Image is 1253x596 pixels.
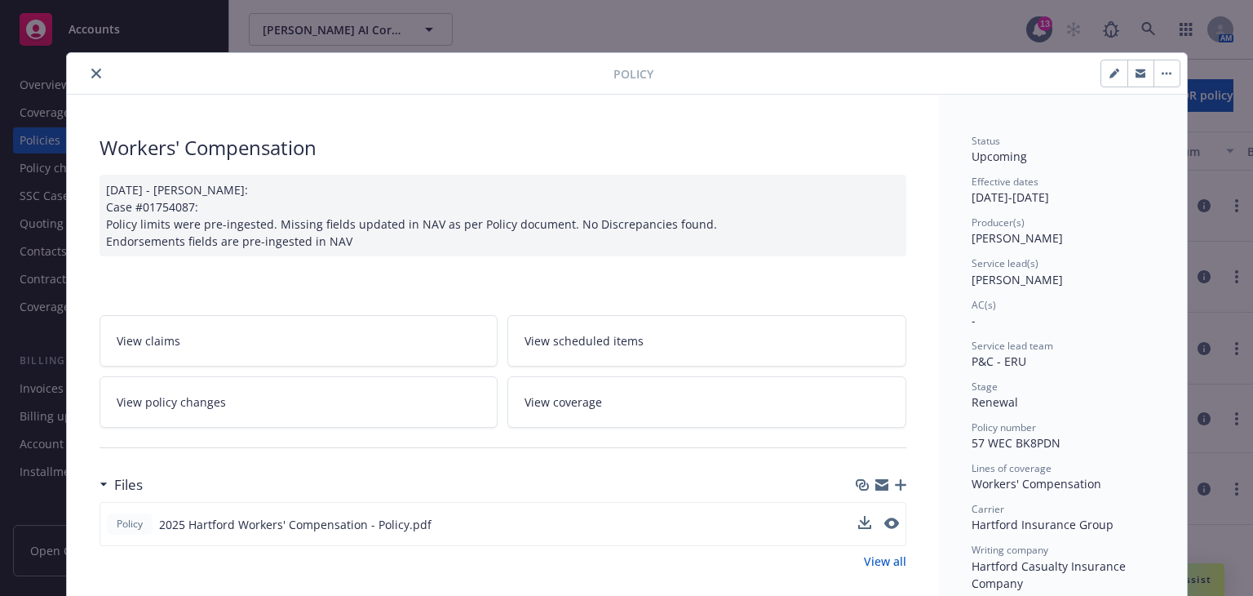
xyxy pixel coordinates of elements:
button: close [86,64,106,83]
span: View coverage [525,394,602,411]
span: [PERSON_NAME] [972,272,1063,287]
a: View scheduled items [507,315,906,367]
a: View all [864,553,906,570]
span: Policy [613,65,653,82]
button: preview file [884,518,899,529]
span: 2025 Hartford Workers' Compensation - Policy.pdf [159,516,432,533]
h3: Files [114,474,143,496]
span: Service lead team [972,339,1053,353]
a: View policy changes [100,376,498,428]
span: Status [972,134,1000,148]
span: Renewal [972,394,1018,410]
span: AC(s) [972,298,996,312]
span: Carrier [972,502,1004,516]
span: Policy [113,517,146,532]
span: Producer(s) [972,216,1025,229]
div: [DATE] - [PERSON_NAME]: Case #01754087: Policy limits were pre-ingested. Missing fields updated i... [100,175,906,256]
div: Files [100,474,143,496]
span: Stage [972,380,998,394]
span: Hartford Insurance Group [972,517,1114,532]
span: Writing company [972,543,1048,557]
button: download file [858,516,871,533]
span: Hartford Casualty Insurance Company [972,558,1129,591]
span: [PERSON_NAME] [972,230,1063,246]
span: Effective dates [972,175,1038,189]
a: View claims [100,315,498,367]
button: preview file [884,516,899,533]
div: Workers' Compensation [972,475,1154,492]
div: Workers' Compensation [100,134,906,162]
a: View coverage [507,376,906,428]
span: - [972,313,976,328]
span: 57 WEC BK8PDN [972,435,1060,451]
div: [DATE] - [DATE] [972,175,1154,206]
span: View scheduled items [525,332,644,349]
span: Service lead(s) [972,256,1038,270]
span: View claims [117,332,180,349]
span: View policy changes [117,394,226,411]
button: download file [858,516,871,529]
span: Lines of coverage [972,461,1052,475]
span: Upcoming [972,149,1027,164]
span: P&C - ERU [972,354,1026,369]
span: Policy number [972,420,1036,434]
